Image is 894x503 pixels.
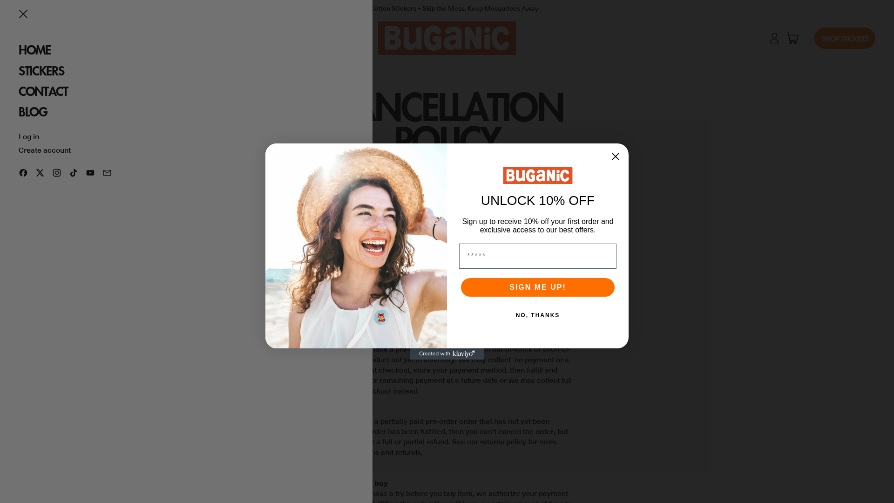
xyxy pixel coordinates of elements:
[459,306,616,325] button: NO, THANKS
[461,278,615,297] button: SIGN ME UP!
[503,167,573,184] img: Buganic
[481,193,595,208] span: UNLOCK 10% OFF
[265,143,447,348] img: 52733373-90c9-48d4-85dc-58dc18dbc25f.png
[607,148,624,165] button: Close dialog
[462,218,613,234] span: Sign up to receive 10% off your first order and exclusive access to our best offers.
[410,348,484,360] a: Created with Klaviyo - opens in a new tab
